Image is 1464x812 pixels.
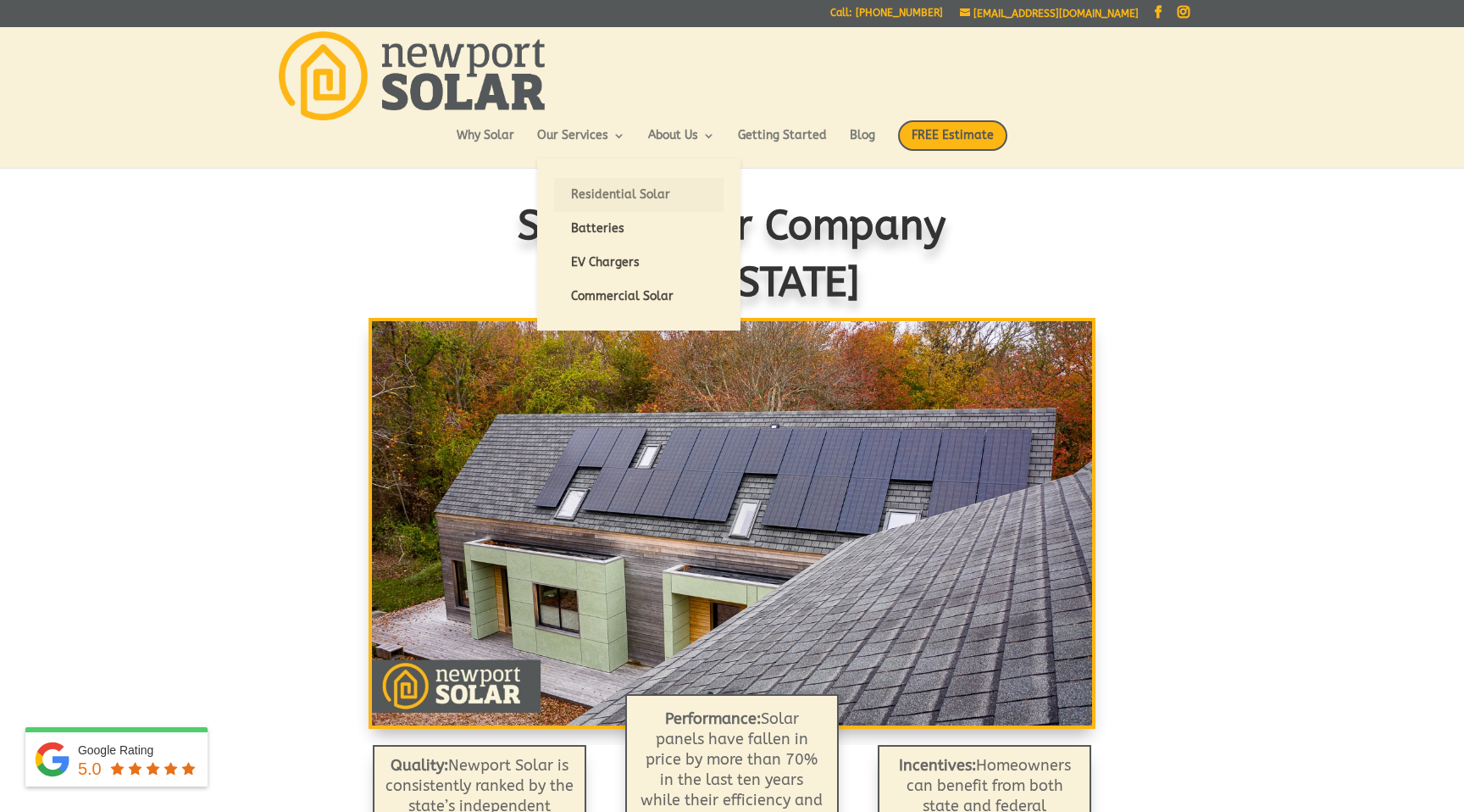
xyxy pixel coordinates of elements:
[554,178,724,212] a: Residential Solar
[830,8,943,25] a: Call: [PHONE_NUMBER]
[665,709,761,728] b: Performance:
[960,8,1139,19] a: [EMAIL_ADDRESS][DOMAIN_NAME]
[898,120,1007,151] span: FREE Estimate
[457,130,514,159] a: Why Solar
[554,212,724,246] a: Batteries
[899,756,976,775] strong: Incentives:
[722,692,728,698] a: 2
[751,692,757,698] a: 4
[78,759,102,778] span: 5.0
[850,130,875,159] a: Blog
[554,280,724,314] a: Commercial Solar
[78,742,199,759] div: Google Rating
[518,202,946,306] span: Solar Power Company in [US_STATE]
[648,130,715,159] a: About Us
[736,692,742,698] a: 3
[738,130,827,159] a: Getting Started
[391,756,448,775] strong: Quality:
[279,31,545,120] img: Newport Solar | Solar Energy Optimized.
[554,246,724,280] a: EV Chargers
[537,130,625,159] a: Our Services
[707,692,713,698] a: 1
[898,120,1007,168] a: FREE Estimate
[372,321,1091,726] img: Solar Modules: Roof Mounted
